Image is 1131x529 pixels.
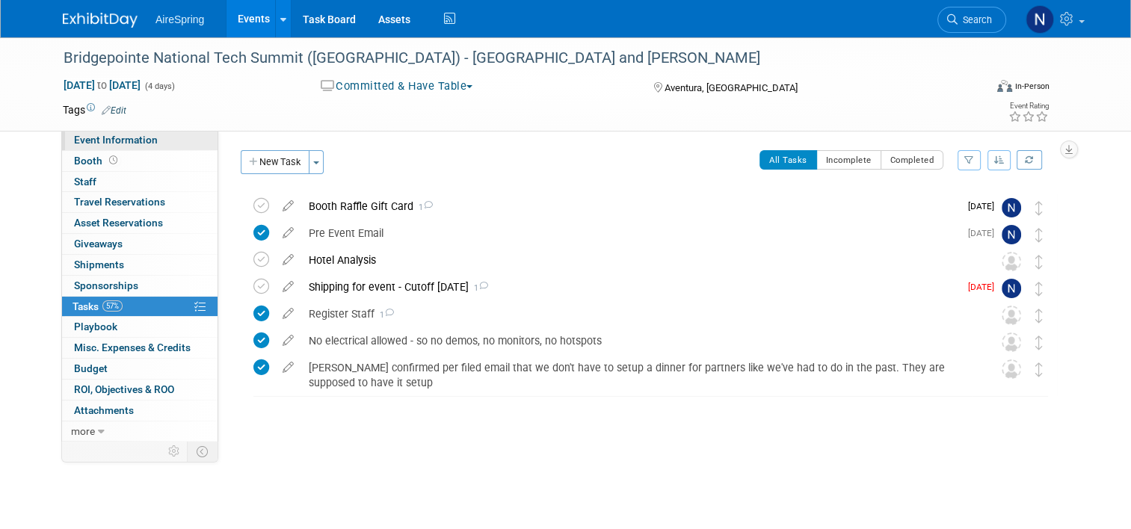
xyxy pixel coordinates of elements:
[301,194,959,219] div: Booth Raffle Gift Card
[968,201,1002,211] span: [DATE]
[74,238,123,250] span: Giveaways
[62,359,218,379] a: Budget
[62,380,218,400] a: ROI, Objectives & ROO
[62,234,218,254] a: Giveaways
[95,79,109,91] span: to
[904,78,1050,100] div: Event Format
[275,226,301,240] a: edit
[106,155,120,166] span: Booth not reserved yet
[74,259,124,270] span: Shipments
[62,297,218,317] a: Tasks57%
[275,307,301,321] a: edit
[63,13,138,28] img: ExhibitDay
[1026,5,1054,34] img: Natalie Pyron
[74,196,165,208] span: Travel Reservations
[469,283,488,293] span: 1
[301,301,972,327] div: Register Staff
[155,13,204,25] span: AireSpring
[62,192,218,212] a: Travel Reservations
[241,150,309,174] button: New Task
[275,334,301,347] a: edit
[62,172,218,192] a: Staff
[74,217,163,229] span: Asset Reservations
[1035,362,1043,377] i: Move task
[881,150,944,170] button: Completed
[375,310,394,320] span: 1
[1002,198,1021,217] img: Natalie Pyron
[665,82,798,93] span: Aventura, [GEOGRAPHIC_DATA]
[968,228,1002,238] span: [DATE]
[275,280,301,294] a: edit
[58,45,966,72] div: Bridgepointe National Tech Summit ([GEOGRAPHIC_DATA]) - [GEOGRAPHIC_DATA] and [PERSON_NAME]
[62,255,218,275] a: Shipments
[63,102,126,117] td: Tags
[188,442,218,461] td: Toggle Event Tabs
[301,220,959,246] div: Pre Event Email
[275,199,301,213] a: edit
[275,253,301,267] a: edit
[62,276,218,296] a: Sponsorships
[1002,332,1021,352] img: Unassigned
[968,282,1002,292] span: [DATE]
[102,300,123,312] span: 57%
[62,421,218,442] a: more
[102,105,126,116] a: Edit
[74,134,158,146] span: Event Information
[937,7,1006,33] a: Search
[1035,201,1043,215] i: Move task
[958,14,992,25] span: Search
[301,355,972,396] div: [PERSON_NAME] confirmed per filed email that we don't have to setup a dinner for partners like we...
[62,213,218,233] a: Asset Reservations
[1008,102,1049,110] div: Event Rating
[1035,228,1043,242] i: Move task
[1014,81,1050,92] div: In-Person
[73,300,123,312] span: Tasks
[1017,150,1042,170] a: Refresh
[1002,225,1021,244] img: Natalie Pyron
[62,130,218,150] a: Event Information
[74,404,134,416] span: Attachments
[301,247,972,273] div: Hotel Analysis
[71,425,95,437] span: more
[1035,335,1043,350] i: Move task
[301,328,972,353] div: No electrical allowed - so no demos, no monitors, no hotspots
[275,361,301,374] a: edit
[413,202,433,212] span: 1
[74,383,174,395] span: ROI, Objectives & ROO
[1035,255,1043,269] i: Move task
[315,78,479,94] button: Committed & Have Table
[74,155,120,167] span: Booth
[74,176,96,188] span: Staff
[1002,279,1021,298] img: Natalie Pyron
[62,400,218,421] a: Attachments
[74,279,138,291] span: Sponsorships
[62,338,218,358] a: Misc. Expenses & Credits
[1035,282,1043,296] i: Move task
[62,151,218,171] a: Booth
[1002,306,1021,325] img: Unassigned
[74,362,108,374] span: Budget
[74,321,117,332] span: Playbook
[1002,252,1021,271] img: Unassigned
[161,442,188,461] td: Personalize Event Tab Strip
[759,150,817,170] button: All Tasks
[997,80,1012,92] img: Format-Inperson.png
[144,81,175,91] span: (4 days)
[816,150,881,170] button: Incomplete
[1035,309,1043,323] i: Move task
[63,78,141,92] span: [DATE] [DATE]
[301,274,959,300] div: Shipping for event - Cutoff [DATE]
[74,341,191,353] span: Misc. Expenses & Credits
[1002,359,1021,379] img: Unassigned
[62,317,218,337] a: Playbook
